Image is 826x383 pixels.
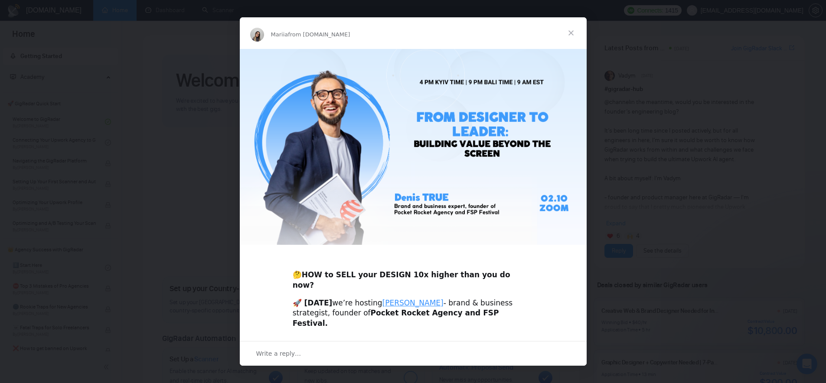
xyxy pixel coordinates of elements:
b: Pocket Rocket Agency and FSP Festival. [293,308,499,328]
img: Profile image for Mariia [250,28,264,42]
span: Close [555,17,587,49]
div: we’re hosting - brand & business strategist, founder of [293,298,534,329]
span: Mariia [271,31,288,38]
div: 🤔 [293,260,534,290]
div: Open conversation and reply [240,341,587,366]
b: 🚀 [DATE] [293,299,333,307]
b: HOW to SELL your DESIGN 10x higher than you do now? [293,270,510,289]
a: [PERSON_NAME] [382,299,444,307]
span: Write a reply… [256,348,301,359]
span: from [DOMAIN_NAME] [288,31,350,38]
